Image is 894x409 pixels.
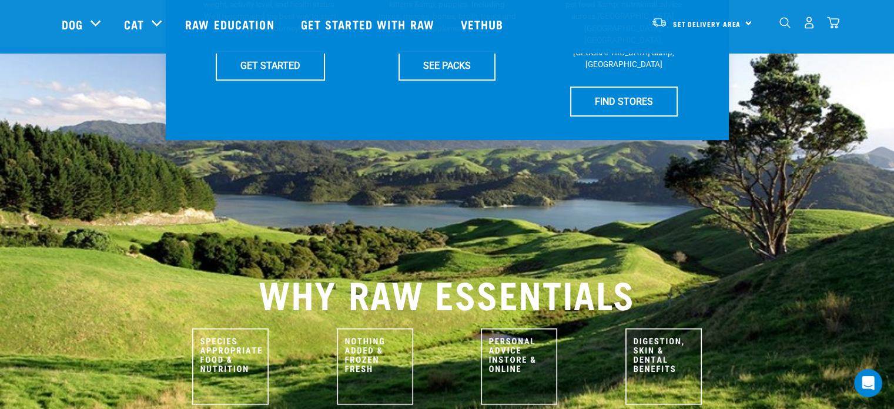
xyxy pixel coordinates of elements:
h2: WHY RAW ESSENTIALS [62,272,833,314]
iframe: Intercom live chat [854,369,882,397]
a: Raw Education [173,1,289,48]
a: Dog [62,15,83,33]
a: Get started with Raw [289,1,449,48]
img: Personal Advice [481,328,557,405]
img: Nothing Added [337,328,413,405]
img: home-icon@2x.png [827,16,839,29]
a: SEE PACKS [399,51,495,80]
a: Vethub [449,1,518,48]
a: FIND STORES [570,87,678,116]
img: home-icon-1@2x.png [779,17,791,28]
a: GET STARTED [216,51,325,80]
img: Raw Benefits [625,328,702,405]
img: Species Appropriate Nutrition [192,328,269,405]
a: Cat [124,15,144,33]
img: van-moving.png [651,17,667,28]
img: user.png [803,16,815,29]
span: Set Delivery Area [673,22,741,26]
